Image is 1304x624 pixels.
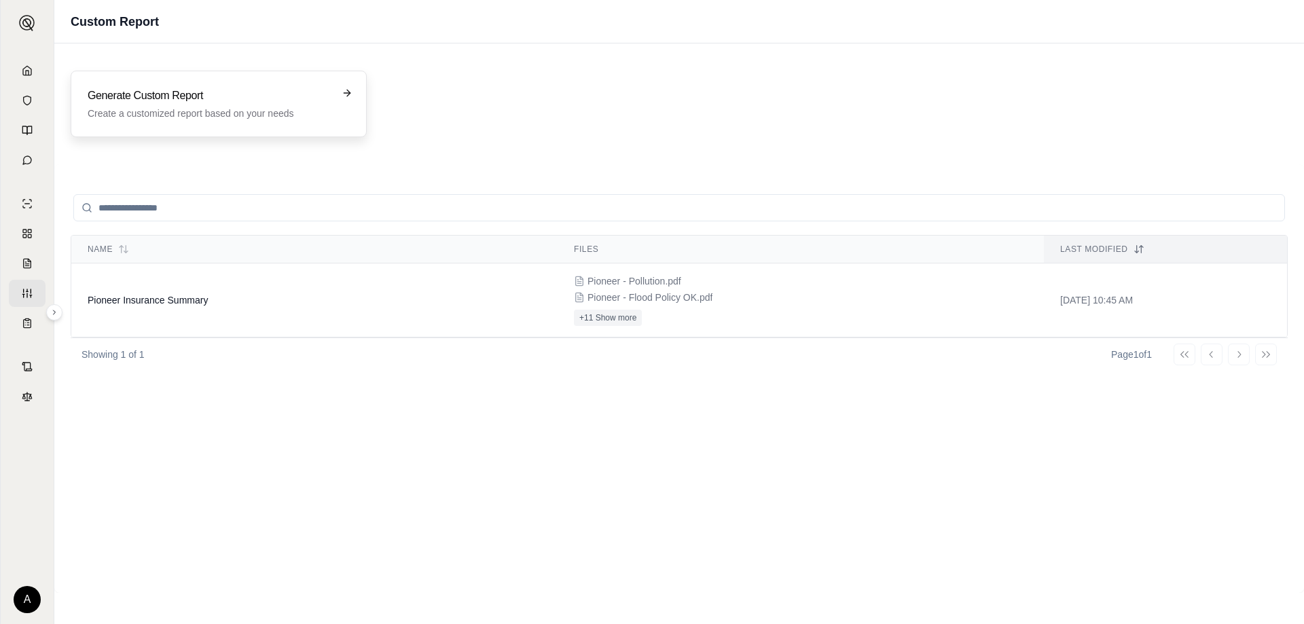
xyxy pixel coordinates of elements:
[9,190,46,217] a: Single Policy
[88,88,331,104] h3: Generate Custom Report
[587,291,712,304] span: Pioneer - Flood Policy OK.pdf
[1060,244,1271,255] div: Last modified
[1044,263,1287,337] td: [DATE] 10:45 AM
[19,15,35,31] img: Expand sidebar
[587,274,681,288] span: Pioneer - Pollution.pdf
[14,586,41,613] div: A
[71,12,159,31] h1: Custom Report
[88,107,331,120] p: Create a customized report based on your needs
[558,236,1044,263] th: Files
[46,304,62,320] button: Expand sidebar
[9,57,46,84] a: Home
[9,220,46,247] a: Policy Comparisons
[574,310,642,326] button: +11 Show more
[9,147,46,174] a: Chat
[81,348,145,361] p: Showing 1 of 1
[9,117,46,144] a: Prompt Library
[9,310,46,337] a: Coverage Table
[1111,348,1152,361] div: Page 1 of 1
[14,10,41,37] button: Expand sidebar
[9,87,46,114] a: Documents Vault
[9,280,46,307] a: Custom Report
[9,353,46,380] a: Contract Analysis
[88,295,208,306] span: Pioneer Insurance Summary
[9,250,46,277] a: Claim Coverage
[88,244,541,255] div: Name
[9,383,46,410] a: Legal Search Engine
